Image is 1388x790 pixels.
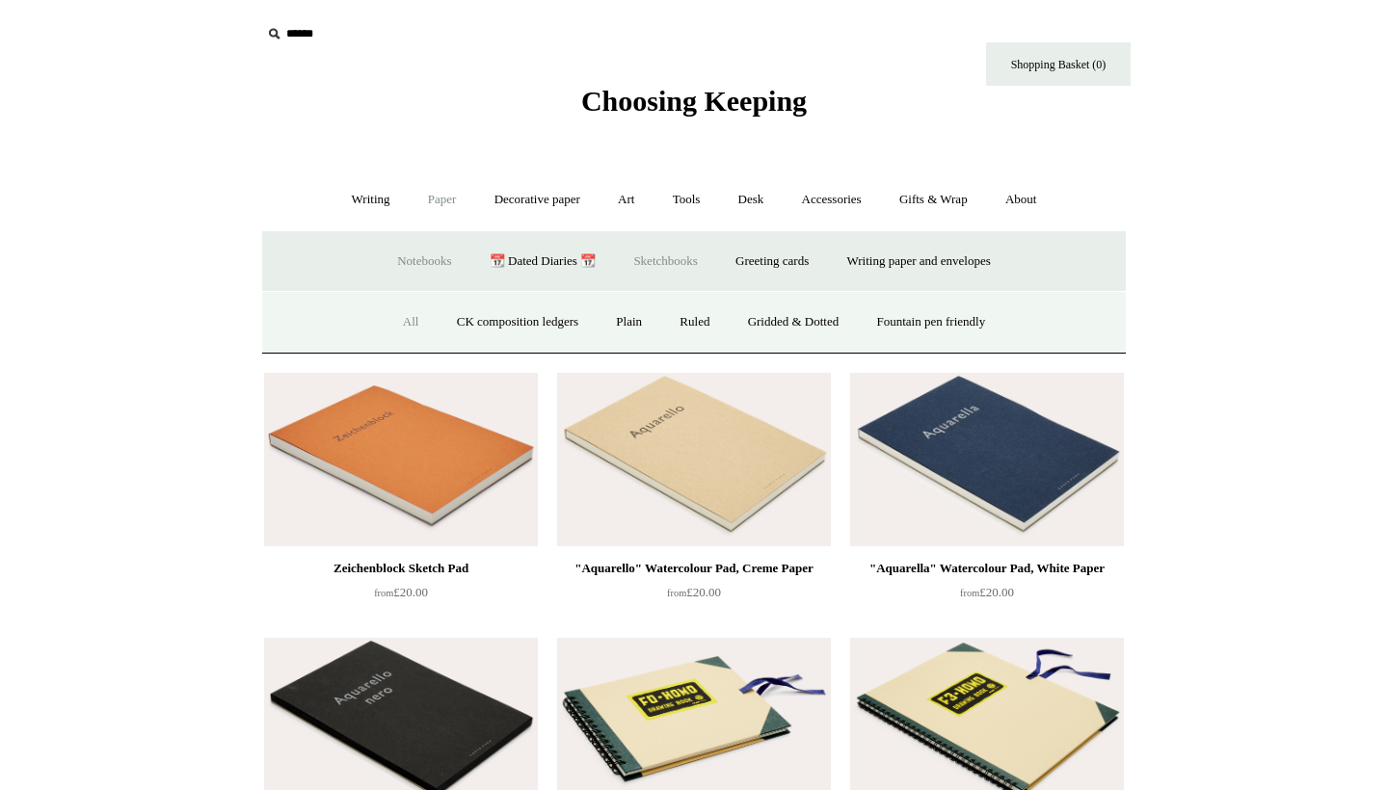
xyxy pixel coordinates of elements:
[601,174,652,225] a: Art
[411,174,474,225] a: Paper
[599,297,659,348] a: Plain
[374,588,393,598] span: from
[557,557,831,636] a: "Aquarello" Watercolour Pad, Creme Paper from£20.00
[264,373,538,546] img: Zeichenblock Sketch Pad
[581,85,807,117] span: Choosing Keeping
[850,557,1124,636] a: "Aquarella" Watercolour Pad, White Paper from£20.00
[785,174,879,225] a: Accessories
[882,174,985,225] a: Gifts & Wrap
[855,557,1119,580] div: "Aquarella" Watercolour Pad, White Paper
[960,585,1014,599] span: £20.00
[557,373,831,546] img: "Aquarello" Watercolour Pad, Creme Paper
[850,373,1124,546] a: "Aquarella" Watercolour Pad, White Paper "Aquarella" Watercolour Pad, White Paper
[721,174,782,225] a: Desk
[581,100,807,114] a: Choosing Keeping
[440,297,596,348] a: CK composition ledgers
[830,236,1008,287] a: Writing paper and envelopes
[731,297,857,348] a: Gridded & Dotted
[655,174,718,225] a: Tools
[334,174,408,225] a: Writing
[557,373,831,546] a: "Aquarello" Watercolour Pad, Creme Paper "Aquarello" Watercolour Pad, Creme Paper
[386,297,437,348] a: All
[472,236,613,287] a: 📆 Dated Diaries 📆
[986,42,1131,86] a: Shopping Basket (0)
[380,236,468,287] a: Notebooks
[562,557,826,580] div: "Aquarello" Watercolour Pad, Creme Paper
[667,585,721,599] span: £20.00
[988,174,1054,225] a: About
[374,585,428,599] span: £20.00
[850,373,1124,546] img: "Aquarella" Watercolour Pad, White Paper
[860,297,1003,348] a: Fountain pen friendly
[264,557,538,636] a: Zeichenblock Sketch Pad from£20.00
[960,588,979,598] span: from
[269,557,533,580] div: Zeichenblock Sketch Pad
[667,588,686,598] span: from
[477,174,598,225] a: Decorative paper
[662,297,727,348] a: Ruled
[264,373,538,546] a: Zeichenblock Sketch Pad Zeichenblock Sketch Pad
[616,236,714,287] a: Sketchbooks
[718,236,826,287] a: Greeting cards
